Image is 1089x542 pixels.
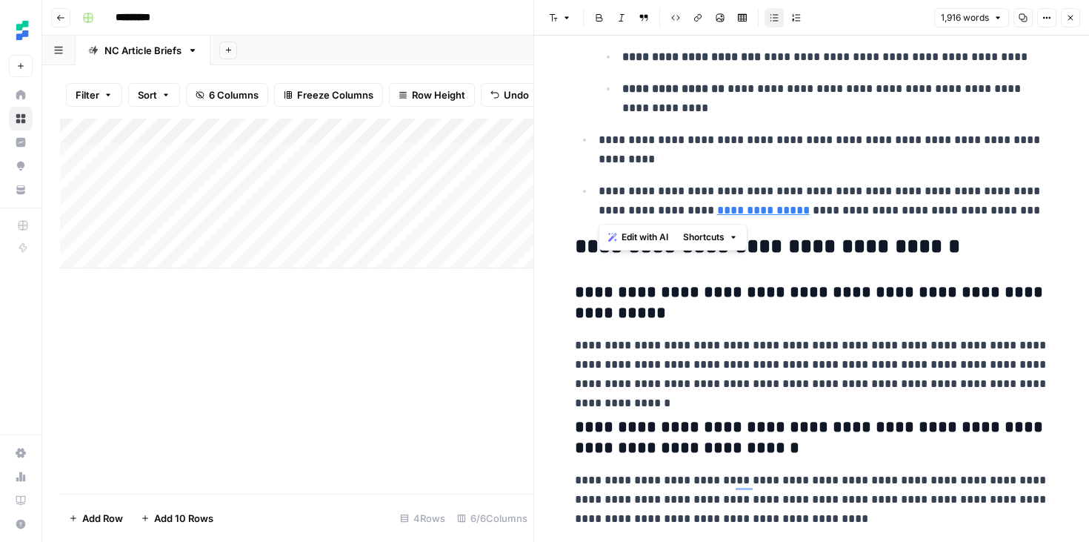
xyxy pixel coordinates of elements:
a: Settings [9,441,33,465]
img: Ten Speed Logo [9,17,36,44]
button: Edit with AI [602,228,674,247]
div: NC Article Briefs [104,43,181,58]
a: Home [9,83,33,107]
span: Undo [504,87,529,102]
span: Shortcuts [683,231,725,244]
span: Row Height [412,87,465,102]
button: Workspace: Ten Speed [9,12,33,49]
div: 6/6 Columns [451,506,533,530]
button: Add Row [60,506,132,530]
span: Add 10 Rows [154,511,213,526]
span: 6 Columns [209,87,259,102]
a: Usage [9,465,33,489]
a: NC Article Briefs [76,36,210,65]
div: 4 Rows [394,506,451,530]
button: Sort [128,83,180,107]
button: Help + Support [9,512,33,536]
span: Sort [138,87,157,102]
a: Insights [9,130,33,154]
a: Your Data [9,178,33,202]
a: Learning Hub [9,489,33,512]
span: 1,916 words [941,11,989,24]
button: Filter [66,83,122,107]
a: Browse [9,107,33,130]
button: 6 Columns [186,83,268,107]
button: Shortcuts [677,228,744,247]
span: Filter [76,87,99,102]
span: Freeze Columns [297,87,373,102]
a: Opportunities [9,154,33,178]
button: Undo [481,83,539,107]
button: Add 10 Rows [132,506,222,530]
button: 1,916 words [934,8,1009,27]
span: Edit with AI [622,231,668,244]
span: Add Row [82,511,123,526]
button: Freeze Columns [274,83,383,107]
button: Row Height [389,83,475,107]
